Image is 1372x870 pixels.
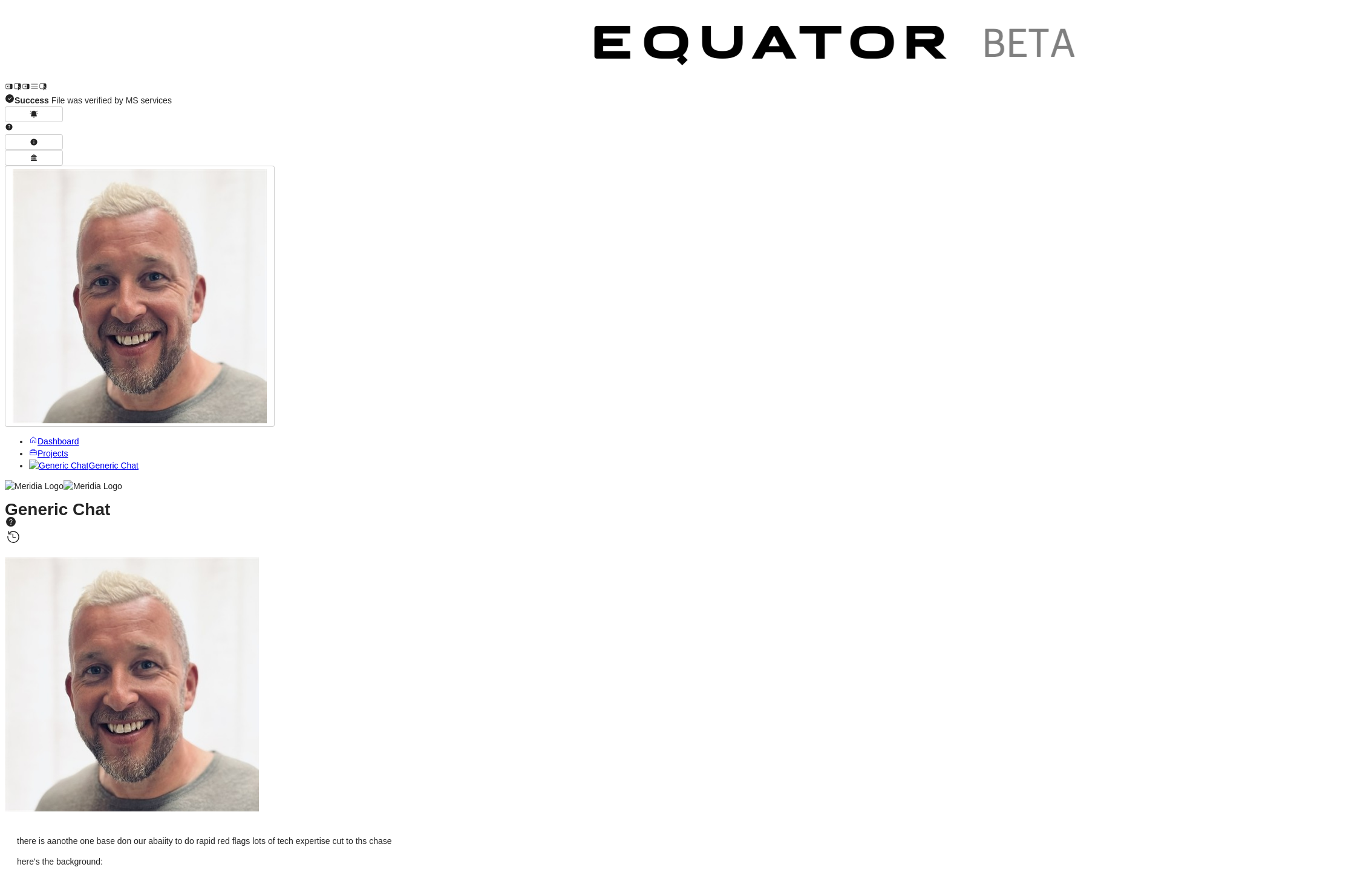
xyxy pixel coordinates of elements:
img: Customer Logo [573,5,1100,91]
span: File was verified by MS services [15,96,172,105]
img: Profile Icon [5,557,259,811]
div: Scott Mackay [5,557,1367,814]
a: Generic ChatGeneric Chat [29,461,139,470]
img: Customer Logo [47,5,573,91]
span: Generic Chat [88,461,138,470]
h1: Generic Chat [5,504,1367,546]
img: Profile Icon [13,169,267,423]
img: Generic Chat [29,459,88,472]
span: Projects [38,449,68,458]
a: Dashboard [29,437,79,446]
a: Projects [29,449,68,458]
p: here's the background: [17,855,471,868]
p: there is aanothe one base don our abaiity to do rapid red flags lots of tech expertise cut to ths... [17,835,471,847]
span: Dashboard [38,437,79,446]
img: Meridia Logo [64,480,122,492]
strong: Success [15,96,49,105]
img: Meridia Logo [5,480,64,492]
